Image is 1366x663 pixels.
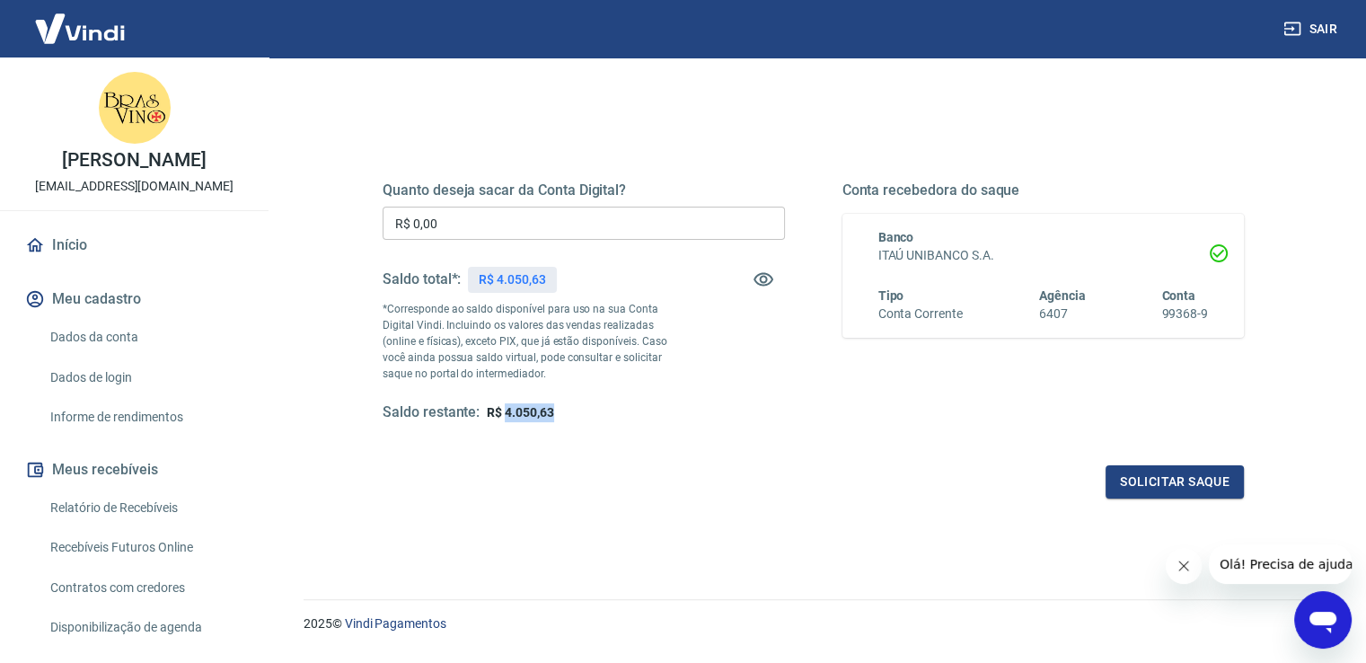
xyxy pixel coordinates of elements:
[43,609,247,646] a: Disponibilização de agenda
[1161,288,1195,303] span: Conta
[304,614,1323,633] p: 2025 ©
[1209,544,1352,584] iframe: Mensagem da empresa
[345,616,446,631] a: Vindi Pagamentos
[43,319,247,356] a: Dados da conta
[842,181,1245,199] h5: Conta recebedora do saque
[43,490,247,526] a: Relatório de Recebíveis
[1106,465,1244,499] button: Solicitar saque
[99,72,171,144] img: 6056ac7b-0351-4b49-9864-84aeaf79132b.jpeg
[1039,288,1086,303] span: Agência
[43,399,247,436] a: Informe de rendimentos
[1280,13,1344,46] button: Sair
[22,450,247,490] button: Meus recebíveis
[62,151,206,170] p: [PERSON_NAME]
[383,301,684,382] p: *Corresponde ao saldo disponível para uso na sua Conta Digital Vindi. Incluindo os valores das ve...
[35,177,234,196] p: [EMAIL_ADDRESS][DOMAIN_NAME]
[383,270,461,288] h5: Saldo total*:
[22,225,247,265] a: Início
[22,1,138,56] img: Vindi
[43,359,247,396] a: Dados de login
[1161,305,1208,323] h6: 99368-9
[479,270,545,289] p: R$ 4.050,63
[43,529,247,566] a: Recebíveis Futuros Online
[11,13,151,27] span: Olá! Precisa de ajuda?
[487,405,553,420] span: R$ 4.050,63
[878,246,1209,265] h6: ITAÚ UNIBANCO S.A.
[878,288,904,303] span: Tipo
[878,305,963,323] h6: Conta Corrente
[1039,305,1086,323] h6: 6407
[22,279,247,319] button: Meu cadastro
[383,181,785,199] h5: Quanto deseja sacar da Conta Digital?
[1294,591,1352,649] iframe: Botão para abrir a janela de mensagens
[43,570,247,606] a: Contratos com credores
[878,230,914,244] span: Banco
[383,403,480,422] h5: Saldo restante:
[1166,548,1202,584] iframe: Fechar mensagem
